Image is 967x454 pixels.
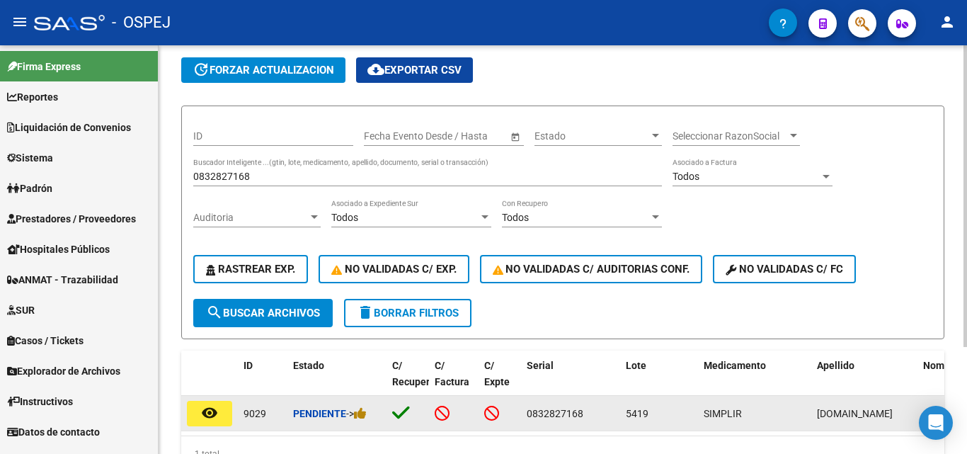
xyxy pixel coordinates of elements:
[429,351,479,413] datatable-header-cell: C/ Factura
[673,130,787,142] span: Seleccionar RazonSocial
[527,360,554,371] span: Serial
[364,130,408,142] input: Start date
[420,130,489,142] input: End date
[817,408,893,419] span: [DOMAIN_NAME]
[7,272,118,288] span: ANMAT - Trazabilidad
[319,255,469,283] button: No Validadas c/ Exp.
[392,360,435,387] span: C/ Recupero
[7,59,81,74] span: Firma Express
[293,408,346,419] strong: Pendiente
[493,263,690,276] span: No Validadas c/ Auditorias Conf.
[626,360,646,371] span: Lote
[704,360,766,371] span: Medicamento
[112,7,171,38] span: - OSPEJ
[7,211,136,227] span: Prestadores / Proveedores
[206,304,223,321] mat-icon: search
[626,408,648,419] span: 5419
[7,242,110,257] span: Hospitales Públicos
[939,13,956,30] mat-icon: person
[7,363,120,379] span: Explorador de Archivos
[484,360,510,387] span: C/ Expte
[7,150,53,166] span: Sistema
[244,360,253,371] span: ID
[206,307,320,319] span: Buscar Archivos
[923,360,959,371] span: Nombre
[620,351,698,413] datatable-header-cell: Lote
[193,61,210,78] mat-icon: update
[357,304,374,321] mat-icon: delete
[479,351,521,413] datatable-header-cell: C/ Expte
[480,255,703,283] button: No Validadas c/ Auditorias Conf.
[673,171,699,182] span: Todos
[726,263,843,276] span: No validadas c/ FC
[287,351,387,413] datatable-header-cell: Estado
[817,360,854,371] span: Apellido
[435,360,469,387] span: C/ Factura
[206,263,295,276] span: Rastrear Exp.
[7,333,84,348] span: Casos / Tickets
[293,360,324,371] span: Estado
[193,64,334,76] span: forzar actualizacion
[7,181,52,196] span: Padrón
[344,299,471,327] button: Borrar Filtros
[11,13,28,30] mat-icon: menu
[7,394,73,409] span: Instructivos
[244,408,266,419] span: 9029
[367,61,384,78] mat-icon: cloud_download
[387,351,429,413] datatable-header-cell: C/ Recupero
[346,408,367,419] span: ->
[331,212,358,223] span: Todos
[7,302,35,318] span: SUR
[704,408,742,419] span: SIMPLIR
[367,64,462,76] span: Exportar CSV
[238,351,287,413] datatable-header-cell: ID
[508,129,522,144] button: Open calendar
[521,351,620,413] datatable-header-cell: Serial
[357,307,459,319] span: Borrar Filtros
[7,89,58,105] span: Reportes
[356,57,473,83] button: Exportar CSV
[193,299,333,327] button: Buscar Archivos
[181,57,345,83] button: forzar actualizacion
[919,406,953,440] div: Open Intercom Messenger
[201,404,218,421] mat-icon: remove_red_eye
[193,255,308,283] button: Rastrear Exp.
[331,263,457,276] span: No Validadas c/ Exp.
[502,212,529,223] span: Todos
[698,351,811,413] datatable-header-cell: Medicamento
[527,408,583,419] span: 0832827168
[534,130,649,142] span: Estado
[7,424,100,440] span: Datos de contacto
[7,120,131,135] span: Liquidación de Convenios
[193,212,308,224] span: Auditoria
[811,351,917,413] datatable-header-cell: Apellido
[713,255,856,283] button: No validadas c/ FC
